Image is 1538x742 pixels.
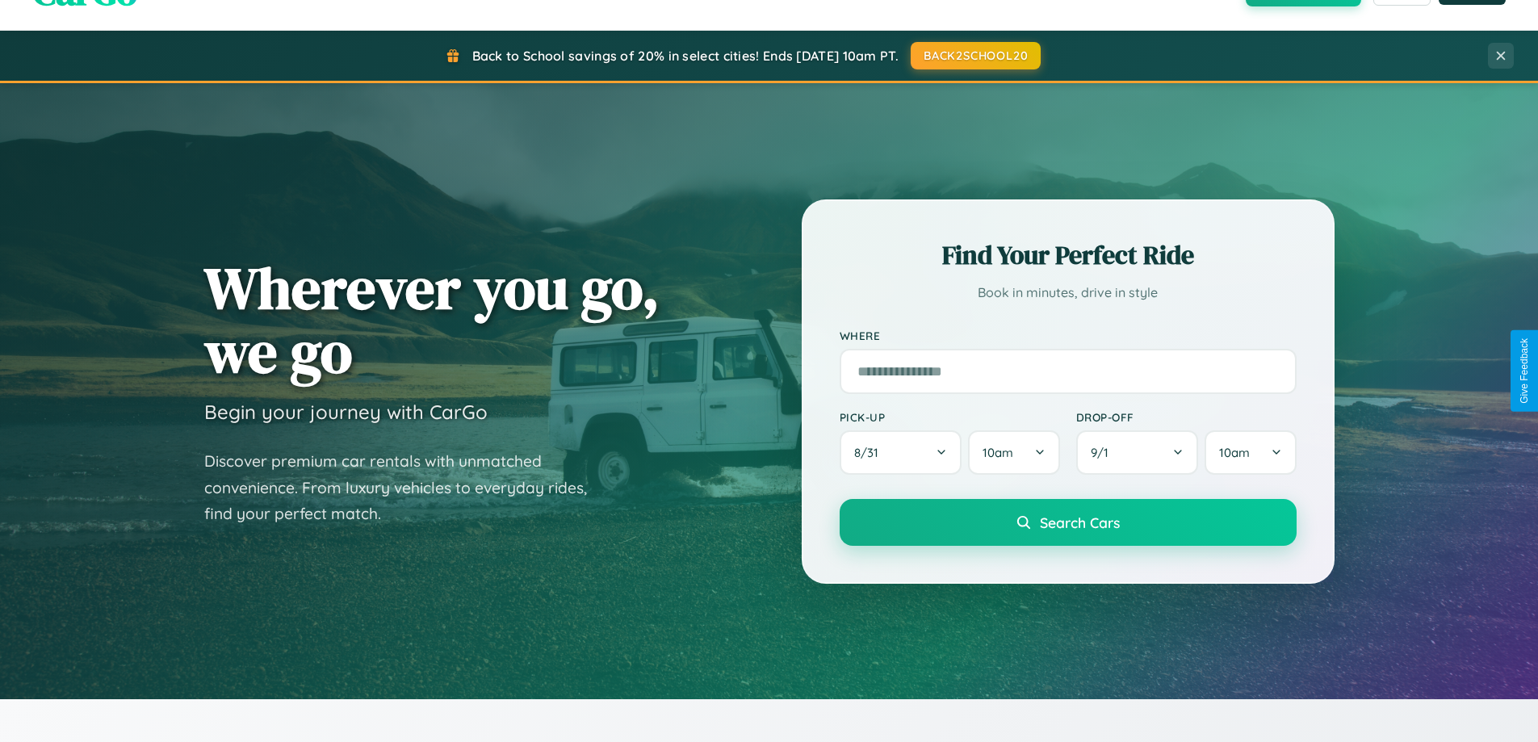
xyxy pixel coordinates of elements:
h3: Begin your journey with CarGo [204,400,488,424]
p: Discover premium car rentals with unmatched convenience. From luxury vehicles to everyday rides, ... [204,448,608,527]
label: Where [840,329,1297,342]
span: 10am [983,445,1013,460]
button: 10am [1205,430,1296,475]
p: Book in minutes, drive in style [840,281,1297,304]
label: Drop-off [1076,410,1297,424]
span: Back to School savings of 20% in select cities! Ends [DATE] 10am PT. [472,48,899,64]
label: Pick-up [840,410,1060,424]
div: Give Feedback [1519,338,1530,404]
button: 10am [968,430,1059,475]
button: 8/31 [840,430,962,475]
h1: Wherever you go, we go [204,256,660,384]
button: BACK2SCHOOL20 [911,42,1041,69]
h2: Find Your Perfect Ride [840,237,1297,273]
button: Search Cars [840,499,1297,546]
span: 8 / 31 [854,445,886,460]
span: 9 / 1 [1091,445,1117,460]
span: Search Cars [1040,514,1120,531]
span: 10am [1219,445,1250,460]
button: 9/1 [1076,430,1199,475]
